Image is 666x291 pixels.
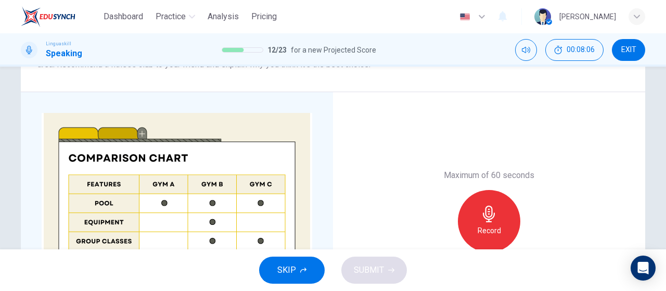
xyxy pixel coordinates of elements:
h1: Speaking [46,47,82,60]
button: EXIT [612,39,645,61]
a: EduSynch logo [21,6,99,27]
h6: Record [478,224,501,237]
button: Dashboard [99,7,147,26]
div: Hide [545,39,604,61]
button: Pricing [247,7,281,26]
button: 00:08:06 [545,39,604,61]
span: Practice [156,10,186,23]
span: for a new Projected Score [291,44,376,56]
span: 00:08:06 [567,46,595,54]
span: Linguaskill [46,40,71,47]
button: Record [458,190,520,252]
img: en [458,13,471,21]
span: SKIP [277,263,296,277]
img: EduSynch logo [21,6,75,27]
button: Practice [151,7,199,26]
span: EXIT [621,46,636,54]
div: Mute [515,39,537,61]
button: SKIP [259,257,325,284]
span: Pricing [251,10,277,23]
span: Analysis [208,10,239,23]
span: 12 / 23 [267,44,287,56]
img: Profile picture [534,8,551,25]
div: [PERSON_NAME] [559,10,616,23]
h6: Maximum of 60 seconds [444,169,534,182]
span: Dashboard [104,10,143,23]
button: Analysis [203,7,243,26]
div: Open Intercom Messenger [631,256,656,281]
